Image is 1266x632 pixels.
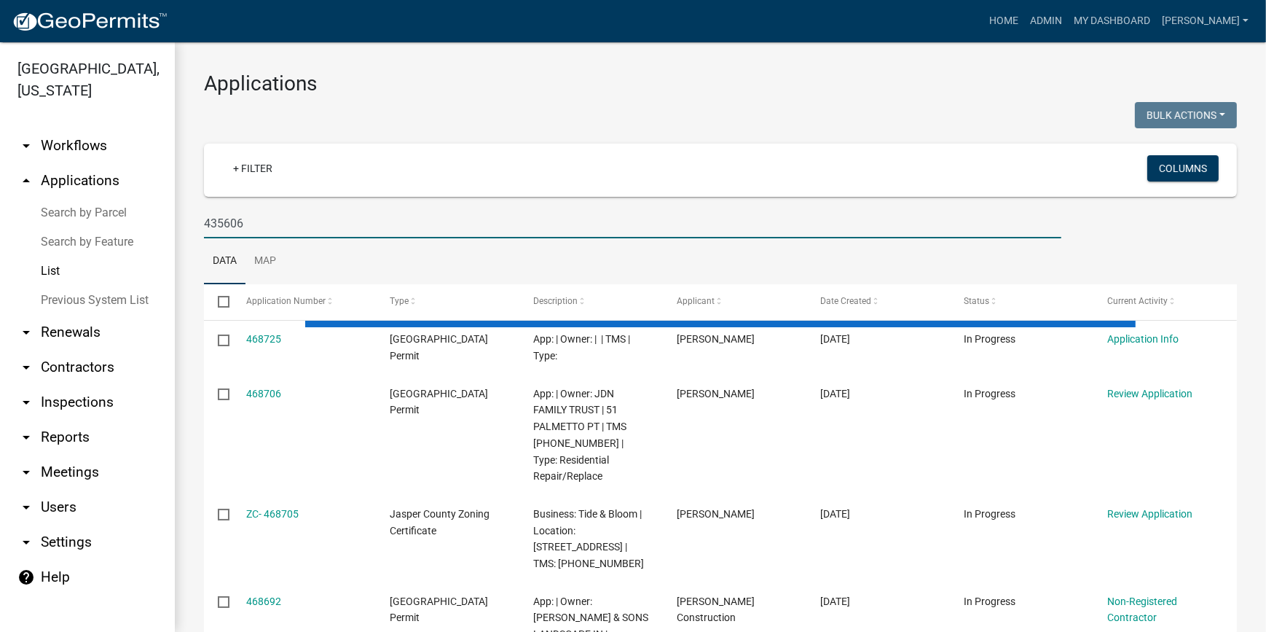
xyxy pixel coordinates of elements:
span: Status [964,296,989,306]
input: Search for applications [204,208,1061,238]
datatable-header-cell: Description [519,284,663,319]
a: Home [983,7,1024,35]
span: Applicant [677,296,715,306]
datatable-header-cell: Date Created [806,284,950,319]
i: arrow_drop_down [17,394,35,411]
span: Current Activity [1107,296,1168,306]
a: Admin [1024,7,1068,35]
i: arrow_drop_down [17,534,35,551]
a: 468706 [246,388,281,399]
span: 08/25/2025 [820,333,850,345]
span: Description [533,296,578,306]
button: Bulk Actions [1135,102,1237,128]
datatable-header-cell: Status [950,284,1093,319]
span: 08/25/2025 [820,596,850,607]
h3: Applications [204,71,1237,96]
a: Review Application [1107,508,1192,520]
datatable-header-cell: Select [204,284,232,319]
span: Jasper County Building Permit [390,333,488,362]
a: My Dashboard [1068,7,1156,35]
span: Maegan Jones [677,508,755,520]
span: 08/25/2025 [820,388,850,399]
span: Jarrell Brothers Construction [677,596,755,624]
a: Map [245,238,285,285]
a: Application Info [1107,333,1179,345]
span: Application Number [246,296,326,306]
span: Robert Allen Inglett Jr [677,333,755,345]
a: 468725 [246,333,281,345]
span: Type [390,296,409,306]
a: Data [204,238,245,285]
span: App: | Owner: | | TMS | Type: [533,333,630,362]
span: Jasper County Zoning Certificate [390,508,490,537]
i: arrow_drop_down [17,464,35,481]
datatable-header-cell: Applicant [663,284,806,319]
i: arrow_drop_down [17,429,35,446]
span: Jasper County Building Permit [390,596,488,624]
span: In Progress [964,596,1015,607]
i: help [17,569,35,586]
datatable-header-cell: Application Number [232,284,375,319]
span: In Progress [964,333,1015,345]
span: 08/25/2025 [820,508,850,520]
i: arrow_drop_down [17,324,35,341]
i: arrow_drop_down [17,137,35,155]
a: [PERSON_NAME] [1156,7,1254,35]
i: arrow_drop_up [17,172,35,190]
span: In Progress [964,508,1015,520]
button: Columns [1147,155,1219,182]
span: App: | Owner: JDN FAMILY TRUST | 51 PALMETTO PT | TMS 039-00-10-041 | Type: Residential Repair/Re... [533,388,626,483]
datatable-header-cell: Type [375,284,519,319]
span: In Progress [964,388,1015,399]
datatable-header-cell: Current Activity [1093,284,1237,319]
i: arrow_drop_down [17,359,35,376]
a: ZC- 468705 [246,508,299,520]
span: Business: Tide & Bloom | Location: 119 MERIWEATHER Dr | TMS: 024-00-03-093 [533,508,644,569]
span: Bethany Wright [677,388,755,399]
a: 468692 [246,596,281,607]
span: Jasper County Building Permit [390,388,488,416]
a: Review Application [1107,388,1192,399]
i: arrow_drop_down [17,499,35,516]
a: + Filter [221,155,284,182]
a: Non-Registered Contractor [1107,596,1177,624]
span: Date Created [820,296,871,306]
